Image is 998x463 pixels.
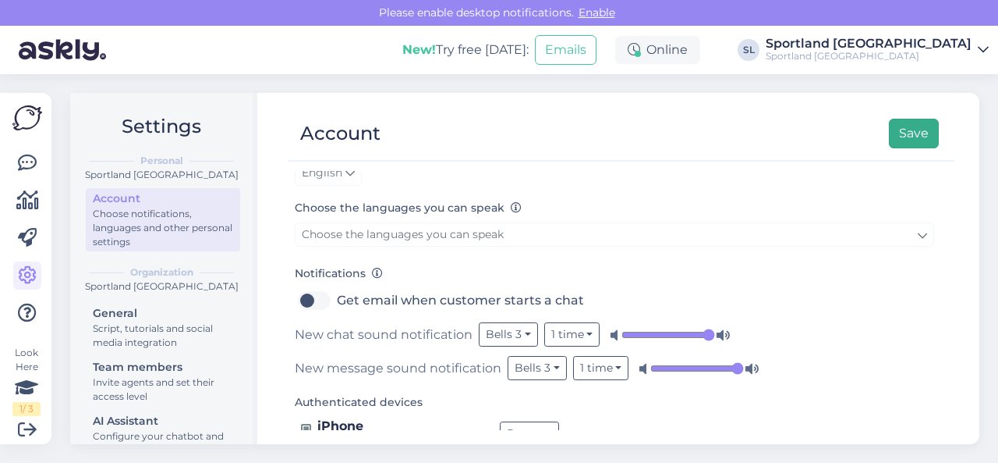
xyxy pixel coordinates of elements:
[295,200,522,216] label: Choose the languages you can speak
[766,37,989,62] a: Sportland [GEOGRAPHIC_DATA]Sportland [GEOGRAPHIC_DATA]
[93,429,233,458] div: Configure your chatbot and add documents
[295,161,362,186] a: English
[574,5,620,20] span: Enable
[295,394,423,411] label: Authenticated devices
[500,422,559,446] button: Remove
[93,191,233,207] div: Account
[140,154,183,168] b: Personal
[479,322,538,347] button: Bells 3
[12,346,41,416] div: Look Here
[86,357,240,406] a: Team membersInvite agents and set their access level
[544,322,600,347] button: 1 time
[130,265,193,280] b: Organization
[615,36,700,64] div: Online
[295,322,934,347] div: New chat sound notification
[535,35,596,65] button: Emails
[93,376,233,404] div: Invite agents and set their access level
[86,411,240,460] a: AI AssistantConfigure your chatbot and add documents
[508,356,567,380] button: Bells 3
[295,356,934,380] div: New message sound notification
[93,305,233,322] div: General
[402,42,436,57] b: New!
[12,105,42,130] img: Askly Logo
[337,288,584,313] label: Get email when customer starts a chat
[302,227,504,241] span: Choose the languages you can speak
[86,303,240,352] a: GeneralScript, tutorials and social media integration
[295,265,383,282] label: Notifications
[83,112,240,141] h2: Settings
[93,359,233,376] div: Team members
[83,168,240,182] div: Sportland [GEOGRAPHIC_DATA]
[83,280,240,294] div: Sportland [GEOGRAPHIC_DATA]
[93,207,233,249] div: Choose notifications, languages and other personal settings
[86,188,240,251] a: AccountChoose notifications, languages and other personal settings
[766,50,971,62] div: Sportland [GEOGRAPHIC_DATA]
[93,413,233,429] div: AI Assistant
[402,41,529,59] div: Try free [DATE]:
[573,356,629,380] button: 1 time
[317,417,487,436] div: iPhone
[295,223,934,247] a: Choose the languages you can speak
[738,39,759,61] div: SL
[302,165,342,182] span: English
[300,119,380,148] div: Account
[93,322,233,350] div: Script, tutorials and social media integration
[766,37,971,50] div: Sportland [GEOGRAPHIC_DATA]
[12,402,41,416] div: 1 / 3
[889,119,939,148] button: Save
